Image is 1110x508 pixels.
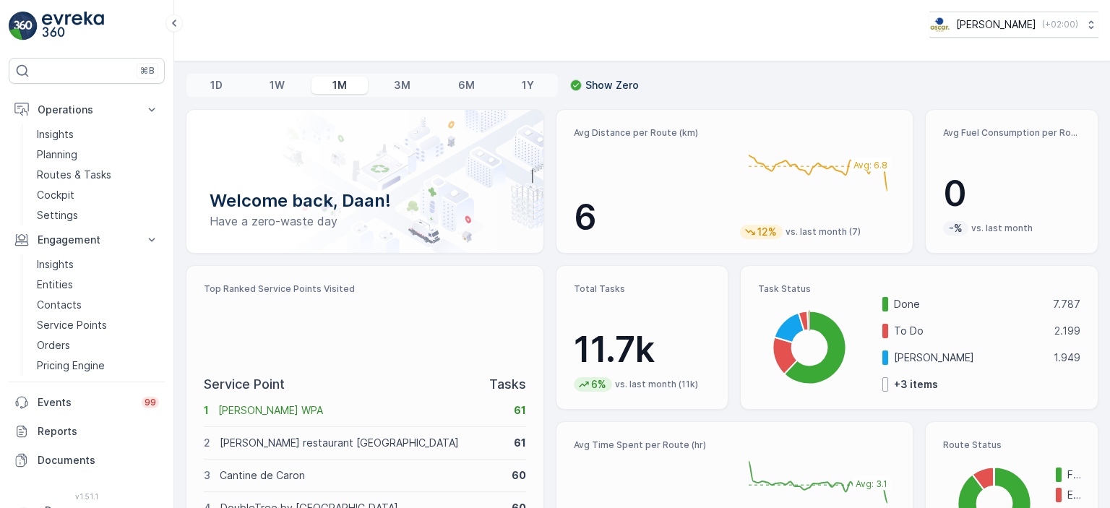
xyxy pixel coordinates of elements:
p: 2 [204,436,210,450]
button: Operations [9,95,165,124]
p: 3 [204,468,210,483]
a: Reports [9,417,165,446]
p: Welcome back, Daan! [210,189,520,212]
p: Tasks [489,374,526,395]
p: Avg Distance per Route (km) [574,127,729,139]
img: basis-logo_rgb2x.png [929,17,950,33]
p: Task Status [758,283,1080,295]
p: ⌘B [140,65,155,77]
p: Documents [38,453,159,468]
p: Insights [37,257,74,272]
img: logo [9,12,38,40]
a: Pricing Engine [31,356,165,376]
a: Routes & Tasks [31,165,165,185]
a: Insights [31,254,165,275]
a: Planning [31,145,165,165]
p: 60 [512,468,526,483]
p: 1D [210,78,223,92]
p: Route Status [943,439,1080,451]
p: 6 [574,196,729,239]
p: 1 [204,403,209,418]
p: 1W [270,78,285,92]
p: Finished [1067,468,1080,482]
p: Top Ranked Service Points Visited [204,283,526,295]
p: Show Zero [585,78,639,92]
p: 12% [756,225,778,239]
p: Expired [1067,488,1080,502]
p: vs. last month (7) [786,226,861,238]
p: 61 [514,403,526,418]
p: 1.949 [1054,350,1080,365]
p: 6% [590,377,608,392]
p: Service Points [37,318,107,332]
a: Cockpit [31,185,165,205]
p: To Do [894,324,1045,338]
a: Insights [31,124,165,145]
p: 6M [458,78,475,92]
p: Contacts [37,298,82,312]
p: Routes & Tasks [37,168,111,182]
a: Entities [31,275,165,295]
p: Done [894,297,1044,311]
p: Orders [37,338,70,353]
p: Entities [37,277,73,292]
p: 2.199 [1054,324,1080,338]
p: vs. last month [971,223,1033,234]
p: + 3 items [894,377,938,392]
a: Orders [31,335,165,356]
p: Operations [38,103,136,117]
p: 11.7k [574,328,711,371]
a: Service Points [31,315,165,335]
p: 61 [514,436,526,450]
p: Cantine de Caron [220,468,502,483]
p: [PERSON_NAME] [894,350,1044,365]
p: Engagement [38,233,136,247]
p: 1M [332,78,347,92]
p: Avg Time Spent per Route (hr) [574,439,729,451]
button: Engagement [9,225,165,254]
p: Settings [37,208,78,223]
span: v 1.51.1 [9,492,165,501]
p: Planning [37,147,77,162]
a: Documents [9,446,165,475]
p: [PERSON_NAME] restaurant [GEOGRAPHIC_DATA] [220,436,504,450]
p: Service Point [204,374,285,395]
p: Cockpit [37,188,74,202]
img: logo_light-DOdMpM7g.png [42,12,104,40]
a: Settings [31,205,165,225]
a: Contacts [31,295,165,315]
a: Events99 [9,388,165,417]
p: Have a zero-waste day [210,212,520,230]
p: [PERSON_NAME] [956,17,1036,32]
p: ( +02:00 ) [1042,19,1078,30]
p: 7.787 [1053,297,1080,311]
p: vs. last month (11k) [615,379,698,390]
p: Avg Fuel Consumption per Route (lt) [943,127,1080,139]
p: -% [947,221,964,236]
p: Events [38,395,133,410]
p: Pricing Engine [37,358,105,373]
p: 1Y [522,78,534,92]
p: 3M [394,78,410,92]
p: [PERSON_NAME] WPA [218,403,504,418]
p: 0 [943,172,1080,215]
p: Insights [37,127,74,142]
p: Reports [38,424,159,439]
p: 99 [145,397,156,408]
button: [PERSON_NAME](+02:00) [929,12,1098,38]
p: Total Tasks [574,283,711,295]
